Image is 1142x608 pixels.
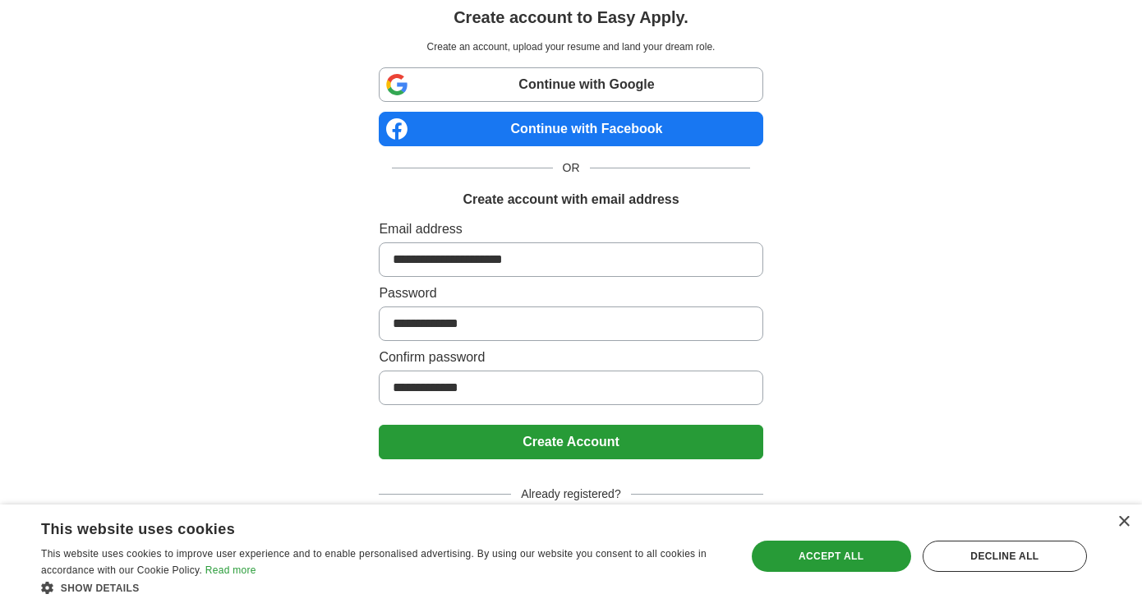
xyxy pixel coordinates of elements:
[511,486,630,503] span: Already registered?
[41,548,707,576] span: This website uses cookies to improve user experience and to enable personalised advertising. By u...
[752,541,911,572] div: Accept all
[379,283,762,303] label: Password
[454,5,688,30] h1: Create account to Easy Apply.
[553,159,590,177] span: OR
[379,67,762,102] a: Continue with Google
[1117,516,1130,528] div: Close
[205,564,256,576] a: Read more, opens a new window
[41,514,684,539] div: This website uses cookies
[379,219,762,239] label: Email address
[61,583,140,594] span: Show details
[379,112,762,146] a: Continue with Facebook
[41,579,725,596] div: Show details
[379,348,762,367] label: Confirm password
[463,190,679,210] h1: Create account with email address
[923,541,1087,572] div: Decline all
[382,39,759,54] p: Create an account, upload your resume and land your dream role.
[379,425,762,459] button: Create Account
